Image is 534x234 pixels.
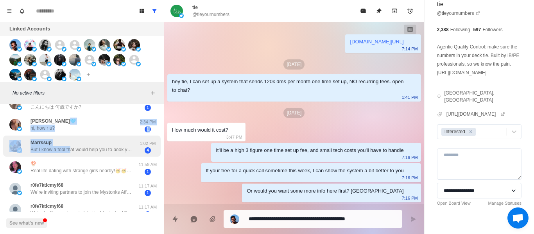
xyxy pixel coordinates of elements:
img: picture [62,77,66,81]
img: picture [17,62,22,66]
img: picture [62,47,66,52]
p: Real life dating with strange girls nearby!🥳🥳 🔞Various styles,🔞sexy and hot. 💕 [URL][DOMAIN_NAME]... [30,167,132,174]
button: Add reminder [402,3,418,19]
div: Or would you want some more info here first? [GEOGRAPHIC_DATA] [247,187,403,195]
p: 11:17 AM [138,204,158,211]
button: Archive [387,3,402,19]
img: picture [17,191,22,195]
p: hi, how r u? [30,125,55,132]
img: picture [121,62,126,66]
p: 3:47 PM [226,133,242,141]
img: picture [128,39,140,51]
p: 2:34 PM [138,119,158,125]
img: picture [24,69,36,80]
img: picture [32,77,37,81]
img: picture [9,98,21,109]
button: Reply with AI [186,211,202,227]
p: Marrssup [30,139,52,146]
img: picture [54,54,66,66]
button: Board View [136,5,148,17]
button: Add media [205,211,220,227]
button: Notifications [16,5,28,17]
img: picture [9,183,21,195]
p: こんにちは 何歳ですか? [30,104,81,111]
img: picture [84,39,95,51]
a: [DOMAIN_NAME][URL] [350,39,403,45]
img: picture [113,54,125,66]
div: Open chat [507,207,529,229]
p: We’re inviting partners to join the Mystonks Affiliate Program 🚀 * Earn up to 70% commission — am... [30,210,132,217]
p: [DATE] [283,59,305,70]
button: Add account [84,70,93,79]
button: Show all conversations [148,5,161,17]
img: picture [54,69,66,80]
p: 7:16 PM [402,194,418,202]
p: [DATE] [283,108,305,118]
span: 1 [145,211,151,218]
p: Linked Accounts [9,25,50,33]
p: 2,388 [437,26,449,33]
img: picture [77,47,81,52]
span: 4 [145,147,151,154]
img: picture [9,119,21,130]
p: Followers [482,26,502,33]
img: picture [17,77,22,81]
button: Mark as read [355,3,371,19]
img: picture [39,54,51,66]
a: Manage Statuses [488,200,521,207]
img: picture [230,214,239,224]
img: picture [17,47,22,52]
p: 7:16 PM [402,153,418,162]
img: picture [9,69,21,80]
button: Send message [405,211,421,227]
p: 11:17 AM [138,183,158,189]
p: r0fe7ktlcmyf68 [30,182,63,189]
div: If your free for a quick call sometime this week, I can show the system a bit better to you [206,166,404,175]
img: picture [24,54,36,66]
span: 1 [145,126,151,132]
p: 1:41 PM [402,93,418,102]
img: picture [9,140,21,152]
a: @tieyournumbers [437,10,480,17]
div: hey tie, I can set up a system that sends 120k dms per month one time set up, NO recurring fees. ... [172,77,404,95]
img: picture [9,39,21,51]
img: picture [9,161,21,173]
img: picture [62,62,66,66]
p: We’re inviting partners to join the Mystonks Affiliate Program 🚀 * Earn up to 70% commission — am... [30,189,132,196]
img: picture [9,204,21,216]
a: Open Board View [437,200,471,207]
img: picture [136,62,141,66]
button: Quick replies [167,211,183,227]
p: Agentic Quality Control: make sure the numbers in your deck tie. Built by IB/PE professionals, so... [437,43,521,77]
img: picture [17,127,22,131]
img: picture [99,39,110,51]
p: [PERSON_NAME]🩵 [30,118,76,125]
img: picture [9,54,21,66]
p: 🍄 [30,160,36,167]
button: See what's new [6,218,47,228]
img: picture [121,47,126,52]
p: 7:14 PM [402,45,418,53]
div: How much would it cost? [172,126,228,134]
span: 1 [145,169,151,175]
p: Following [450,26,470,33]
img: picture [113,39,125,51]
img: picture [170,5,183,17]
img: picture [69,69,81,80]
p: 1:02 PM [138,140,158,147]
a: [URL][DOMAIN_NAME] [446,111,505,118]
p: No active filters [13,89,148,96]
img: picture [179,13,184,18]
div: Remove Interested [466,128,475,136]
img: picture [32,47,37,52]
img: picture [91,62,96,66]
img: picture [47,47,52,52]
p: tie [192,4,198,11]
img: picture [91,47,96,52]
button: Unpin [371,3,387,19]
p: r0fe7ktlcmyf68 [30,203,63,210]
div: Interested [442,128,466,136]
img: picture [24,39,36,51]
p: 597 [473,26,481,33]
p: 11:59 AM [138,161,158,168]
